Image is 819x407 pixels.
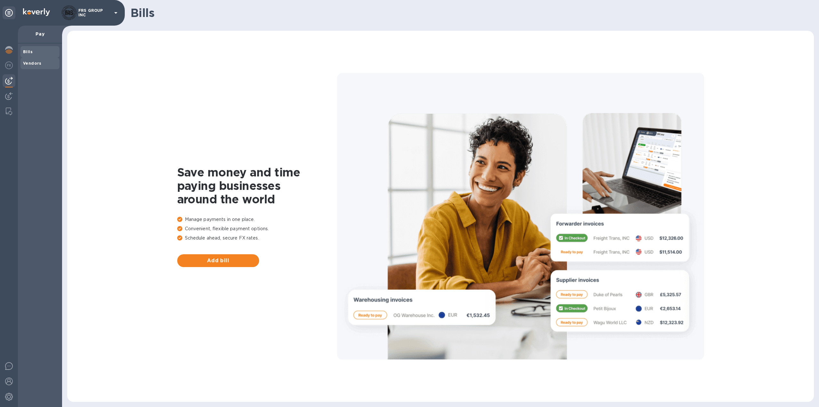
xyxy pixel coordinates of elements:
[182,257,254,265] span: Add bill
[23,49,33,54] b: Bills
[23,8,50,16] img: Logo
[23,31,57,37] p: Pay
[177,216,337,223] p: Manage payments in one place.
[131,6,809,20] h1: Bills
[177,254,259,267] button: Add bill
[177,235,337,241] p: Schedule ahead, secure FX rates.
[5,61,13,69] img: Foreign exchange
[78,8,110,17] p: FRS GROUP INC
[23,61,42,66] b: Vendors
[3,6,15,19] div: Unpin categories
[177,225,337,232] p: Convenient, flexible payment options.
[177,166,337,206] h1: Save money and time paying businesses around the world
